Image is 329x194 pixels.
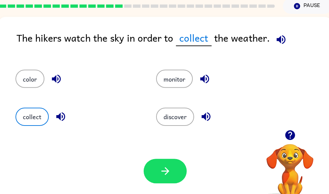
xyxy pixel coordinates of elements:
span: collect [176,31,211,47]
button: discover [156,108,194,126]
button: monitor [156,70,193,88]
button: collect [16,108,49,126]
button: color [16,70,45,88]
